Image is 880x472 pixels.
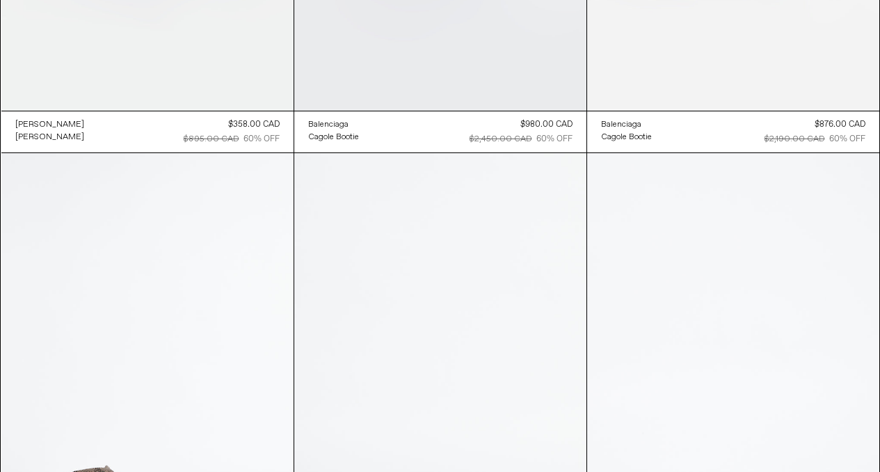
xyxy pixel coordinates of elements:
[243,133,280,145] div: 60% OFF
[15,119,84,131] div: [PERSON_NAME]
[601,131,652,143] a: Cagole Bootie
[815,118,865,131] div: $876.00 CAD
[228,118,280,131] div: $358.00 CAD
[536,133,573,145] div: 60% OFF
[308,118,359,131] a: Balenciaga
[470,133,532,145] div: $2,450.00 CAD
[308,119,349,131] div: Balenciaga
[765,133,825,145] div: $2,190.00 CAD
[601,119,641,131] div: Balenciaga
[520,118,573,131] div: $980.00 CAD
[601,118,652,131] a: Balenciaga
[829,133,865,145] div: 60% OFF
[308,131,359,143] a: Cagole Bootie
[15,118,84,131] a: [PERSON_NAME]
[184,133,239,145] div: $895.00 CAD
[15,131,84,143] a: [PERSON_NAME]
